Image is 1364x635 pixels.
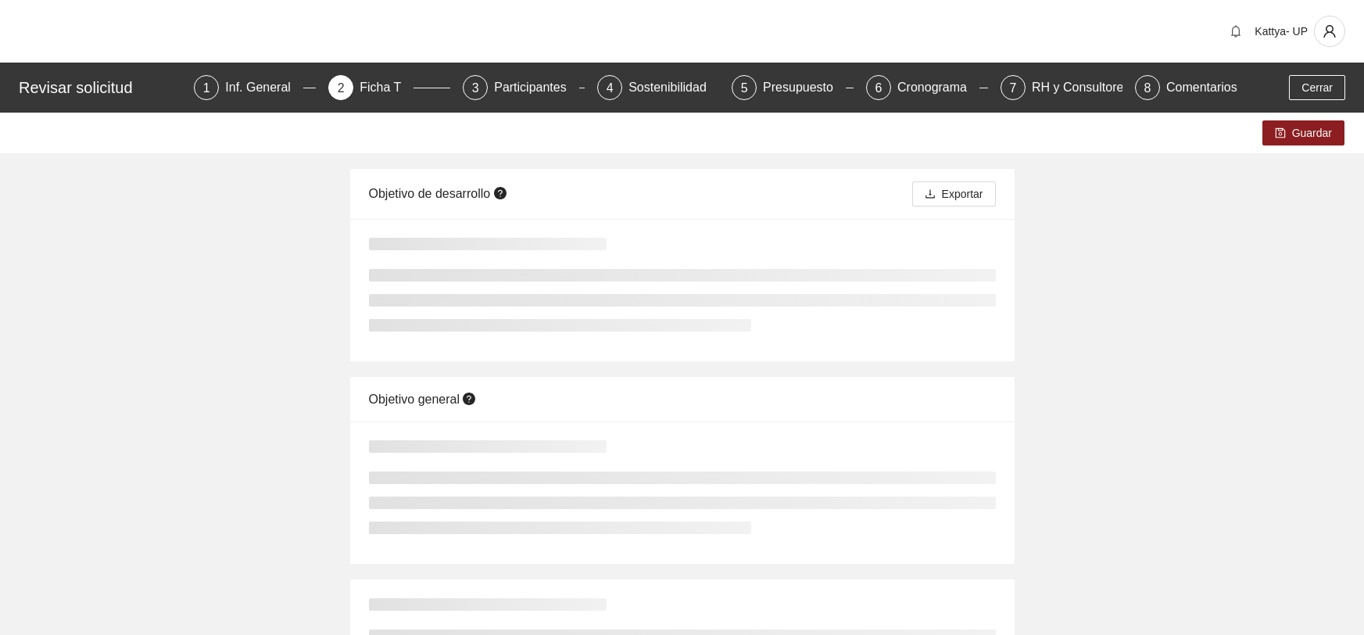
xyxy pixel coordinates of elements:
div: Ficha T [360,75,413,100]
div: 8Comentarios [1135,75,1237,100]
div: Participantes [494,75,579,100]
div: Sostenibilidad [628,75,719,100]
div: Presupuesto [763,75,846,100]
span: Objetivo general [369,393,479,406]
span: Objetivo de desarrollo [369,187,510,200]
span: 1 [203,81,210,95]
span: download [925,188,936,201]
div: Revisar solicitud [19,75,184,100]
div: Cronograma [897,75,979,100]
div: Inf. General [225,75,303,100]
span: question-circle [494,187,507,199]
div: 5Presupuesto [732,75,854,100]
button: user [1314,16,1345,47]
span: save [1275,127,1286,140]
span: 3 [472,81,479,95]
button: downloadExportar [912,181,996,206]
div: 7RH y Consultores [1001,75,1122,100]
div: RH y Consultores [1032,75,1142,100]
button: saveGuardar [1262,120,1344,145]
span: Exportar [942,185,983,203]
button: bell [1223,19,1248,44]
span: Kattya- UP [1255,25,1308,38]
span: Cerrar [1301,79,1333,96]
span: user [1315,24,1344,38]
span: 2 [338,81,345,95]
span: question-circle [463,393,475,405]
div: 4Sostenibilidad [597,75,719,100]
span: 7 [1010,81,1017,95]
button: Cerrar [1289,75,1345,100]
div: 2Ficha T [328,75,450,100]
div: 6Cronograma [866,75,988,100]
span: 5 [741,81,748,95]
div: 3Participantes [463,75,585,100]
span: 6 [875,81,882,95]
div: Comentarios [1166,75,1237,100]
span: 4 [607,81,614,95]
span: Guardar [1292,124,1332,142]
div: 1Inf. General [194,75,316,100]
span: 8 [1144,81,1151,95]
span: bell [1224,25,1248,38]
